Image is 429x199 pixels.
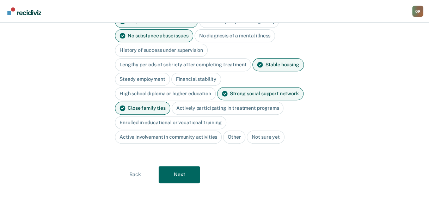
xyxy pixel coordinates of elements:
div: Not sure yet [247,131,284,144]
div: Enrolled in educational or vocational training [115,116,226,129]
button: Back [115,166,156,183]
div: Active involvement in community activities [115,131,222,144]
button: Next [159,166,200,183]
img: Recidiviz [7,7,41,15]
div: Steady employment [115,73,170,86]
button: Profile dropdown button [412,6,423,17]
div: No diagnosis of a mental illness [195,29,275,42]
div: No substance abuse issues [115,29,193,42]
div: Strong social support network [217,87,304,100]
div: History of success under supervision [115,44,208,57]
div: Other [223,131,245,144]
div: Lengthy periods of sobriety after completing treatment [115,58,251,71]
div: Q R [412,6,423,17]
div: Close family ties [115,102,170,115]
div: High school diploma or higher education [115,87,216,100]
div: Financial stability [171,73,221,86]
div: Actively participating in treatment programs [172,102,284,115]
div: Stable housing [252,58,304,71]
